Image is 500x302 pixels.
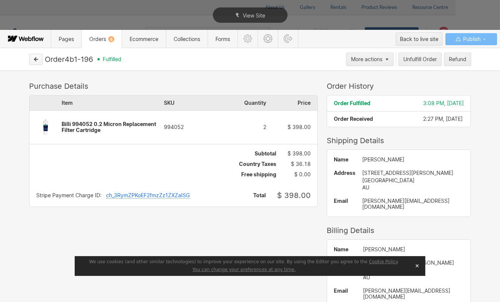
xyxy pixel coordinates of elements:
div: Order History [327,82,471,91]
span: Pages [59,36,74,42]
button: Refund [444,53,471,66]
div: [PERSON_NAME] [363,246,464,252]
span: $ 398.00 [288,124,311,130]
div: AU [362,184,464,191]
span: Text us [3,18,23,25]
button: Back to live site [396,32,442,45]
span: $ 398.00 [288,150,311,157]
div: 994052 [164,124,215,130]
span: Subtotal [255,151,276,157]
div: 2 [215,124,266,130]
span: Free shipping [241,172,276,177]
span: Email [334,198,355,204]
span: Total [253,192,266,198]
span: Orders [89,36,114,42]
span: Order Fulfilled [334,100,370,106]
span: 2:27 PM, [DATE] [423,116,463,122]
span: $ 0.00 [294,172,311,177]
div: AU [363,274,464,281]
div: [STREET_ADDRESS][PERSON_NAME] [362,169,464,177]
div: [PERSON_NAME] [362,157,464,163]
div: [PERSON_NAME][EMAIL_ADDRESS][DOMAIN_NAME] [363,288,464,300]
div: Unfulfill Order [403,56,437,62]
div: Order 4b1-196 [45,55,93,64]
span: Publish [462,34,481,45]
span: Order Received [334,116,373,122]
button: Close [412,260,422,271]
div: SKU [164,95,215,110]
div: Price [266,95,317,110]
div: 4 [108,36,114,42]
div: More actions [351,56,382,62]
span: Address [334,169,355,177]
img: Billi 994052 0.2 Micron Replacement Filter Cartridge [29,111,62,143]
span: Forms [215,36,230,42]
span: Billi 994052 0.2 Micron Replacement Filter Cartridge [62,121,156,133]
div: Shipping Details [327,136,471,145]
span: Ecommerce [130,36,158,42]
div: [GEOGRAPHIC_DATA] [362,177,464,184]
button: More actions [346,53,394,66]
div: Stripe Payment Charge ID: [36,192,102,199]
span: We use cookies (and other similar technologies) to improve your experience on our site. By using ... [89,259,399,264]
span: Country Taxes [239,161,276,167]
span: $ 36.18 [291,161,311,167]
span: Collections [174,36,200,42]
div: Purchase Details [29,82,318,91]
button: You can change your preferences at any time. [192,267,295,273]
div: ch_3RymZPKoEF2fmzZz1ZXZaISG [106,192,190,199]
div: [PERSON_NAME][EMAIL_ADDRESS][DOMAIN_NAME] [362,198,464,210]
div: Quantity [215,95,266,110]
a: Cookie Policy [369,259,398,264]
div: Back to live site [400,34,438,45]
span: Name [334,246,356,252]
span: 3:08 PM, [DATE] [423,100,464,106]
span: Name [334,157,355,163]
span: View Site [243,12,265,19]
button: Publish [445,33,497,45]
span: Email [334,288,356,294]
div: Billing Details [327,226,471,235]
span: $ 398.00 [277,191,311,200]
div: Refund [449,56,466,62]
span: fulfilled [103,56,121,62]
div: Item [62,95,164,110]
button: Unfulfill Order [398,53,442,66]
